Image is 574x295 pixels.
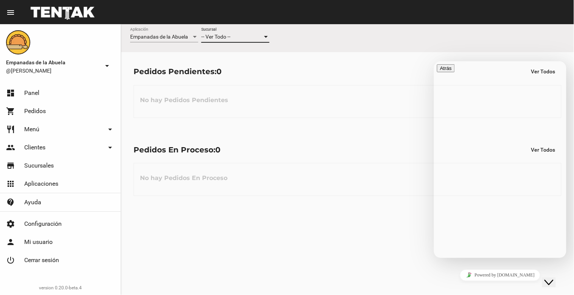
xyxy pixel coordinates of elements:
[134,89,234,112] h3: No hay Pedidos Pendientes
[103,61,112,70] mat-icon: arrow_drop_down
[6,107,15,116] mat-icon: shopping_cart
[6,30,30,54] img: f0136945-ed32-4f7c-91e3-a375bc4bb2c5.png
[24,107,46,115] span: Pedidos
[542,265,566,287] iframe: chat widget
[130,34,188,40] span: Empanadas de la Abuela
[134,167,233,189] h3: No hay Pedidos En Proceso
[201,34,230,40] span: -- Ver Todo --
[216,67,222,76] span: 0
[6,219,15,228] mat-icon: settings
[6,284,115,292] div: version 0.20.0-beta.4
[6,58,100,67] span: Empanadas de la Abuela
[6,179,15,188] mat-icon: apps
[24,199,41,206] span: Ayuda
[106,125,115,134] mat-icon: arrow_drop_down
[24,180,58,188] span: Aplicaciones
[6,67,100,75] span: @[PERSON_NAME]
[134,65,222,78] div: Pedidos Pendientes:
[24,256,59,264] span: Cerrar sesión
[215,145,221,154] span: 0
[6,198,15,207] mat-icon: contact_support
[6,143,15,152] mat-icon: people
[6,125,15,134] mat-icon: restaurant
[24,162,54,169] span: Sucursales
[6,88,15,98] mat-icon: dashboard
[24,144,45,151] span: Clientes
[434,61,566,258] iframe: chat widget
[24,89,39,97] span: Panel
[6,256,15,265] mat-icon: power_settings_new
[134,144,221,156] div: Pedidos En Proceso:
[24,126,39,133] span: Menú
[24,238,53,246] span: Mi usuario
[6,8,15,17] mat-icon: menu
[6,238,15,247] mat-icon: person
[24,220,62,228] span: Configuración
[434,267,566,284] iframe: chat widget
[6,161,15,170] mat-icon: store
[106,143,115,152] mat-icon: arrow_drop_down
